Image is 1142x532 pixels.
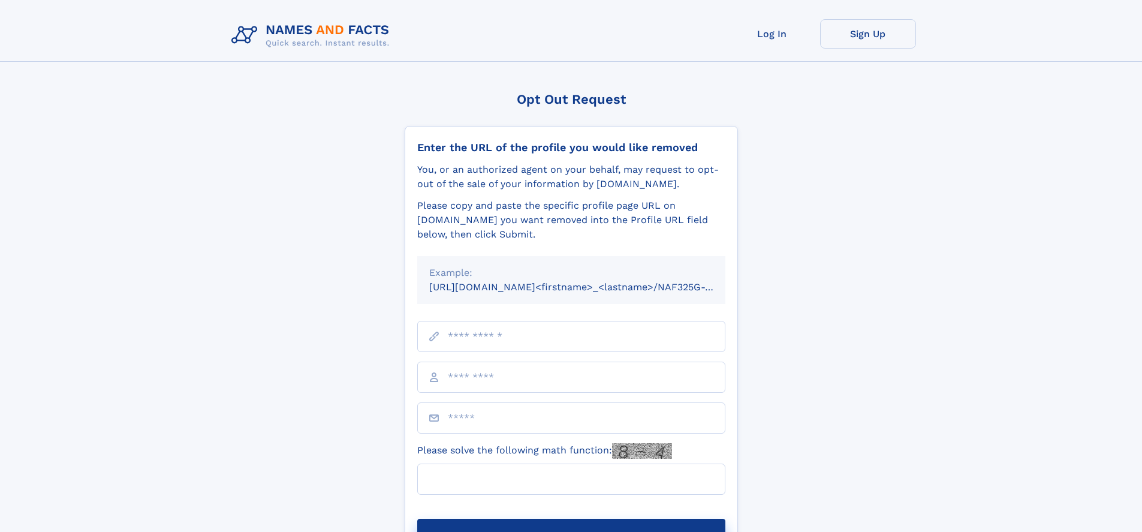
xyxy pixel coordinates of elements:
[820,19,916,49] a: Sign Up
[417,199,725,242] div: Please copy and paste the specific profile page URL on [DOMAIN_NAME] you want removed into the Pr...
[429,266,713,280] div: Example:
[417,443,672,459] label: Please solve the following math function:
[405,92,738,107] div: Opt Out Request
[417,141,725,154] div: Enter the URL of the profile you would like removed
[429,281,748,293] small: [URL][DOMAIN_NAME]<firstname>_<lastname>/NAF325G-xxxxxxxx
[417,163,725,191] div: You, or an authorized agent on your behalf, may request to opt-out of the sale of your informatio...
[227,19,399,52] img: Logo Names and Facts
[724,19,820,49] a: Log In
